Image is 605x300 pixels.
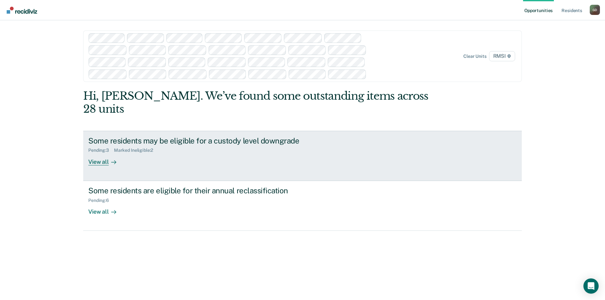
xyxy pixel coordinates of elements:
[583,278,599,294] div: Open Intercom Messenger
[590,5,600,15] div: G D
[88,203,124,215] div: View all
[83,181,522,231] a: Some residents are eligible for their annual reclassificationPending:6View all
[83,131,522,181] a: Some residents may be eligible for a custody level downgradePending:3Marked Ineligible:2View all
[88,186,311,195] div: Some residents are eligible for their annual reclassification
[83,90,434,116] div: Hi, [PERSON_NAME]. We’ve found some outstanding items across 28 units
[88,153,124,165] div: View all
[590,5,600,15] button: Profile dropdown button
[489,51,515,61] span: RMSI
[88,148,114,153] div: Pending : 3
[88,136,311,145] div: Some residents may be eligible for a custody level downgrade
[463,54,487,59] div: Clear units
[114,148,158,153] div: Marked Ineligible : 2
[88,198,114,203] div: Pending : 6
[7,7,37,14] img: Recidiviz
